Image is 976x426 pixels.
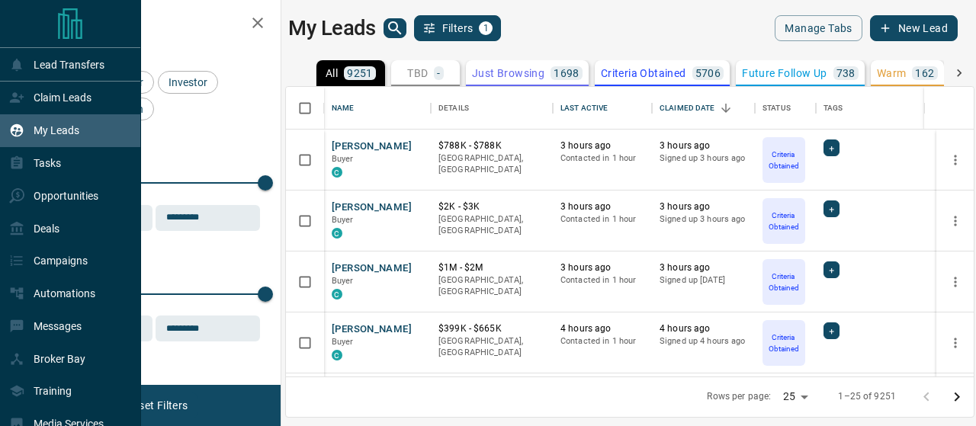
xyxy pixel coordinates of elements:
[660,261,747,274] p: 3 hours ago
[407,68,428,78] p: TBD
[332,261,412,276] button: [PERSON_NAME]
[601,68,686,78] p: Criteria Obtained
[695,68,721,78] p: 5706
[332,350,342,360] div: condos.ca
[742,68,827,78] p: Future Follow Up
[560,322,644,335] p: 4 hours ago
[823,200,840,217] div: +
[332,322,412,337] button: [PERSON_NAME]
[823,261,840,278] div: +
[764,332,804,354] p: Criteria Obtained
[715,98,737,119] button: Sort
[660,87,715,130] div: Claimed Date
[764,271,804,293] p: Criteria Obtained
[660,213,747,226] p: Signed up 3 hours ago
[163,76,213,88] span: Investor
[438,213,545,237] p: [GEOGRAPHIC_DATA], [GEOGRAPHIC_DATA]
[660,274,747,287] p: Signed up [DATE]
[438,139,545,152] p: $788K - $788K
[414,15,502,41] button: Filters1
[829,140,834,155] span: +
[560,213,644,226] p: Contacted in 1 hour
[438,152,545,176] p: [GEOGRAPHIC_DATA], [GEOGRAPHIC_DATA]
[762,87,791,130] div: Status
[823,322,840,339] div: +
[332,154,354,164] span: Buyer
[829,201,834,216] span: +
[829,262,834,277] span: +
[384,18,406,38] button: search button
[660,322,747,335] p: 4 hours ago
[823,87,843,130] div: Tags
[437,68,440,78] p: -
[560,139,644,152] p: 3 hours ago
[829,323,834,338] span: +
[560,261,644,274] p: 3 hours ago
[764,210,804,232] p: Criteria Obtained
[823,139,840,156] div: +
[332,289,342,299] div: condos.ca
[332,200,412,215] button: [PERSON_NAME]
[764,149,804,171] p: Criteria Obtained
[660,139,747,152] p: 3 hours ago
[553,87,652,130] div: Last Active
[944,210,967,232] button: more
[480,23,491,34] span: 1
[944,332,967,354] button: more
[944,149,967,171] button: more
[870,15,958,41] button: New Lead
[438,200,545,213] p: $2K - $3K
[332,337,354,347] span: Buyer
[775,15,862,41] button: Manage Tabs
[777,386,814,408] div: 25
[332,139,412,154] button: [PERSON_NAME]
[472,68,544,78] p: Just Browsing
[49,15,265,34] h2: Filters
[332,276,354,286] span: Buyer
[755,87,816,130] div: Status
[838,390,896,403] p: 1–25 of 9251
[560,87,608,130] div: Last Active
[288,16,376,40] h1: My Leads
[560,152,644,165] p: Contacted in 1 hour
[944,271,967,293] button: more
[438,274,545,298] p: [GEOGRAPHIC_DATA], [GEOGRAPHIC_DATA]
[660,152,747,165] p: Signed up 3 hours ago
[707,390,771,403] p: Rows per page:
[560,335,644,348] p: Contacted in 1 hour
[116,392,197,418] button: Reset Filters
[438,335,545,359] p: [GEOGRAPHIC_DATA], [GEOGRAPHIC_DATA]
[438,87,469,130] div: Details
[660,200,747,213] p: 3 hours ago
[324,87,431,130] div: Name
[554,68,579,78] p: 1698
[326,68,338,78] p: All
[816,87,957,130] div: Tags
[332,215,354,225] span: Buyer
[332,87,355,130] div: Name
[560,274,644,287] p: Contacted in 1 hour
[438,322,545,335] p: $399K - $665K
[158,71,218,94] div: Investor
[836,68,856,78] p: 738
[652,87,755,130] div: Claimed Date
[332,228,342,239] div: condos.ca
[560,200,644,213] p: 3 hours ago
[942,382,972,412] button: Go to next page
[660,335,747,348] p: Signed up 4 hours ago
[431,87,553,130] div: Details
[877,68,907,78] p: Warm
[332,167,342,178] div: condos.ca
[347,68,373,78] p: 9251
[438,261,545,274] p: $1M - $2M
[915,68,934,78] p: 162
